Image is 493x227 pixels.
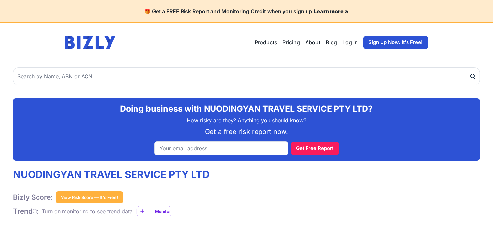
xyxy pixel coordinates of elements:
a: About [306,38,321,46]
p: Get a free risk report now. [18,127,475,136]
input: Your email address [154,141,288,155]
h1: NUODINGYAN TRAVEL SERVICE PTY LTD [13,168,210,181]
span: Monitor [155,208,171,214]
button: Get Free Report [291,142,339,155]
a: Monitor [137,206,171,216]
button: View Risk Score — It's Free! [56,191,123,203]
a: Log in [343,38,358,46]
input: Search by Name, ABN or ACN [13,67,480,85]
h2: Doing business with NUODINGYAN TRAVEL SERVICE PTY LTD? [18,104,475,114]
a: Sign Up Now. It's Free! [363,36,428,49]
button: Products [255,38,278,46]
h1: Trend : [13,207,39,215]
p: How risky are they? Anything you should know? [18,116,475,124]
h4: 🎁 Get a FREE Risk Report and Monitoring Credit when you sign up. [8,8,485,14]
a: Pricing [283,38,300,46]
a: Learn more » [314,8,349,14]
h1: Bizly Score: [13,193,53,202]
a: Blog [326,38,337,46]
div: Turn on monitoring to see trend data. [42,207,134,215]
